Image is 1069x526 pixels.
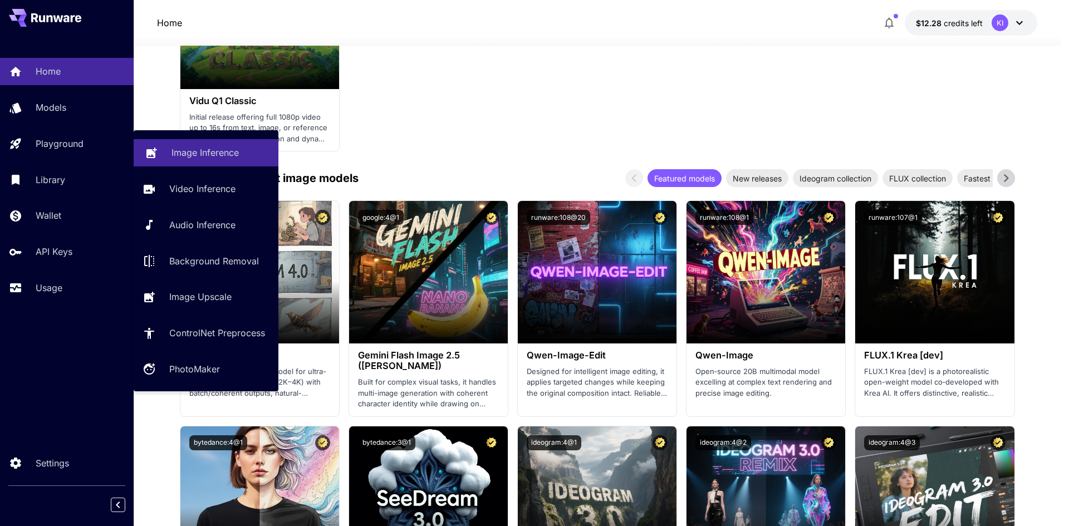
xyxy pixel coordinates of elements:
img: alt [855,201,1014,343]
button: Certified Model – Vetted for best performance and includes a commercial license. [821,435,836,450]
h3: Qwen-Image-Edit [527,350,668,361]
button: Certified Model – Vetted for best performance and includes a commercial license. [990,210,1006,225]
span: Featured models [648,173,722,184]
p: PhotoMaker [169,362,220,376]
button: Certified Model – Vetted for best performance and includes a commercial license. [653,210,668,225]
p: Audio Inference [169,218,236,232]
a: Audio Inference [134,212,278,239]
img: alt [349,201,508,343]
h3: Vidu Q1 Classic [189,96,330,106]
a: Background Removal [134,247,278,274]
button: Certified Model – Vetted for best performance and includes a commercial license. [315,210,330,225]
nav: breadcrumb [157,16,182,30]
button: runware:108@1 [695,210,753,225]
span: FLUX collection [882,173,953,184]
p: Settings [36,456,69,470]
img: alt [686,201,845,343]
button: runware:108@20 [527,210,590,225]
button: Certified Model – Vetted for best performance and includes a commercial license. [484,435,499,450]
p: Image Inference [171,146,239,159]
a: Image Upscale [134,283,278,311]
button: runware:107@1 [864,210,922,225]
button: Certified Model – Vetted for best performance and includes a commercial license. [990,435,1006,450]
p: ControlNet Preprocess [169,326,265,340]
p: Open‑source 20B multimodal model excelling at complex text rendering and precise image editing. [695,366,836,399]
a: Image Inference [134,139,278,166]
button: ideogram:4@1 [527,435,581,450]
p: Library [36,173,65,186]
button: $12.27678 [905,10,1037,36]
p: Built for complex visual tasks, it handles multi-image generation with coherent character identit... [358,377,499,410]
button: Certified Model – Vetted for best performance and includes a commercial license. [821,210,836,225]
p: Playground [36,137,84,150]
p: Usage [36,281,62,294]
span: Ideogram collection [793,173,878,184]
span: $12.28 [916,18,944,28]
p: Wallet [36,209,61,222]
p: FLUX.1 Krea [dev] is a photorealistic open-weight model co‑developed with Krea AI. It offers dist... [864,366,1005,399]
button: ideogram:4@3 [864,435,920,450]
h3: FLUX.1 Krea [dev] [864,350,1005,361]
p: Designed for intelligent image editing, it applies targeted changes while keeping the original co... [527,366,668,399]
button: bytedance:4@1 [189,435,247,450]
button: bytedance:3@1 [358,435,415,450]
p: Home [157,16,182,30]
div: KI [992,14,1008,31]
button: google:4@1 [358,210,404,225]
p: Home [36,65,61,78]
button: Certified Model – Vetted for best performance and includes a commercial license. [315,435,330,450]
span: credits left [944,18,983,28]
button: Collapse sidebar [111,498,125,512]
h3: Qwen-Image [695,350,836,361]
a: PhotoMaker [134,356,278,383]
p: Image Upscale [169,290,232,303]
span: Fastest models [957,173,1026,184]
div: $12.27678 [916,17,983,29]
h3: Gemini Flash Image 2.5 ([PERSON_NAME]) [358,350,499,371]
p: Models [36,101,66,114]
p: Video Inference [169,182,236,195]
img: alt [518,201,676,343]
a: Video Inference [134,175,278,203]
p: Initial release offering full 1080p video up to 16s from text, image, or reference input, with co... [189,112,330,145]
div: Collapse sidebar [119,495,134,515]
button: Certified Model – Vetted for best performance and includes a commercial license. [484,210,499,225]
button: Certified Model – Vetted for best performance and includes a commercial license. [653,435,668,450]
p: API Keys [36,245,72,258]
button: ideogram:4@2 [695,435,751,450]
a: ControlNet Preprocess [134,319,278,347]
span: New releases [726,173,788,184]
p: Background Removal [169,254,259,268]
